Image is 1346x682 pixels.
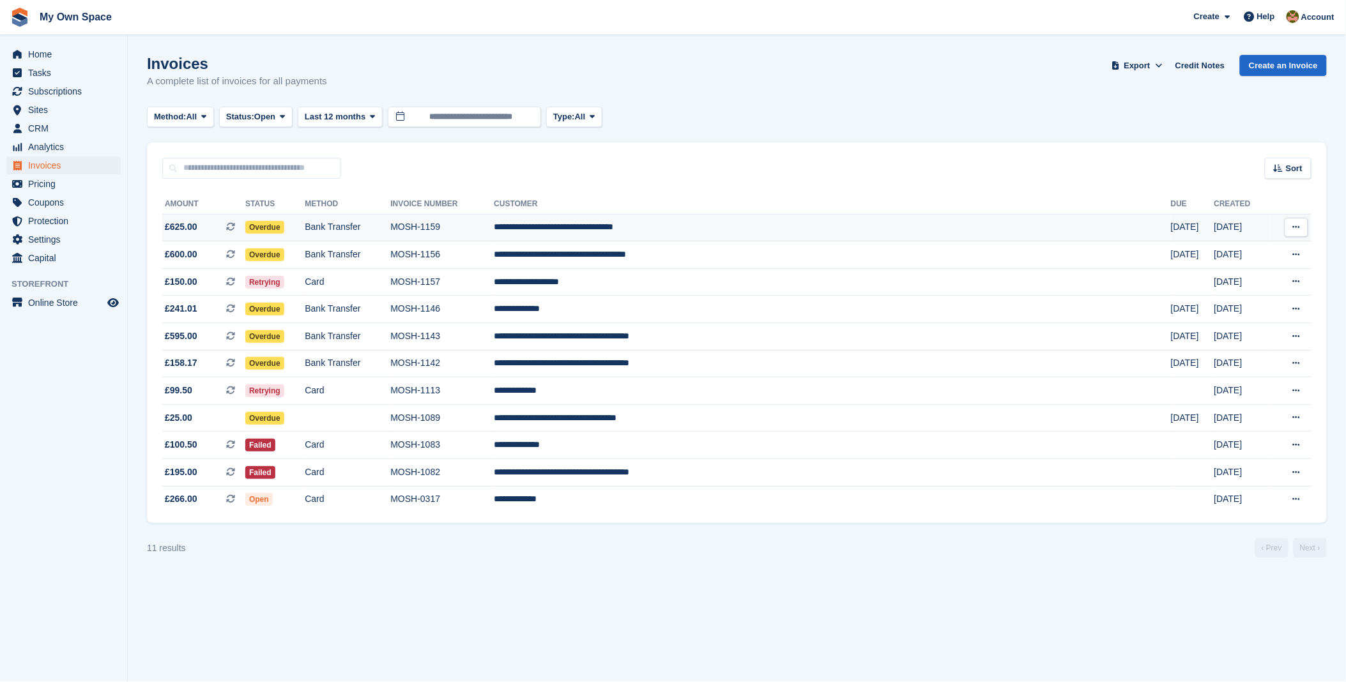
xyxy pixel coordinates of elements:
[245,276,284,289] span: Retrying
[390,194,494,215] th: Invoice Number
[1214,214,1271,241] td: [DATE]
[165,384,192,397] span: £99.50
[165,356,197,370] span: £158.17
[6,82,121,100] a: menu
[1240,55,1327,76] a: Create an Invoice
[245,330,284,343] span: Overdue
[305,241,390,269] td: Bank Transfer
[28,212,105,230] span: Protection
[390,486,494,513] td: MOSH-0317
[1171,214,1214,241] td: [DATE]
[6,101,121,119] a: menu
[245,221,284,234] span: Overdue
[6,45,121,63] a: menu
[494,194,1171,215] th: Customer
[1214,486,1271,513] td: [DATE]
[1214,459,1271,487] td: [DATE]
[147,542,186,555] div: 11 results
[305,268,390,296] td: Card
[245,493,273,506] span: Open
[6,156,121,174] a: menu
[28,156,105,174] span: Invoices
[165,302,197,315] span: £241.01
[1124,59,1151,72] span: Export
[390,350,494,377] td: MOSH-1142
[1109,55,1165,76] button: Export
[28,175,105,193] span: Pricing
[28,193,105,211] span: Coupons
[28,64,105,82] span: Tasks
[390,241,494,269] td: MOSH-1156
[305,194,390,215] th: Method
[1214,296,1271,323] td: [DATE]
[390,432,494,459] td: MOSH-1083
[6,175,121,193] a: menu
[219,107,293,128] button: Status: Open
[1214,350,1271,377] td: [DATE]
[147,107,214,128] button: Method: All
[390,377,494,405] td: MOSH-1113
[28,45,105,63] span: Home
[6,249,121,267] a: menu
[28,82,105,100] span: Subscriptions
[298,107,383,128] button: Last 12 months
[553,110,575,123] span: Type:
[305,214,390,241] td: Bank Transfer
[1171,241,1214,269] td: [DATE]
[6,193,121,211] a: menu
[245,357,284,370] span: Overdue
[6,64,121,82] a: menu
[305,110,365,123] span: Last 12 months
[245,303,284,315] span: Overdue
[1171,350,1214,377] td: [DATE]
[1253,538,1329,557] nav: Page
[154,110,187,123] span: Method:
[390,268,494,296] td: MOSH-1157
[147,74,327,89] p: A complete list of invoices for all payments
[1301,11,1335,24] span: Account
[1214,323,1271,351] td: [DATE]
[165,275,197,289] span: £150.00
[28,231,105,248] span: Settings
[6,212,121,230] a: menu
[245,466,275,479] span: Failed
[305,377,390,405] td: Card
[6,231,121,248] a: menu
[1214,241,1271,269] td: [DATE]
[245,384,284,397] span: Retrying
[34,6,117,27] a: My Own Space
[165,330,197,343] span: £595.00
[165,492,197,506] span: £266.00
[1214,432,1271,459] td: [DATE]
[390,214,494,241] td: MOSH-1159
[165,248,197,261] span: £600.00
[245,439,275,451] span: Failed
[245,194,305,215] th: Status
[162,194,245,215] th: Amount
[305,486,390,513] td: Card
[187,110,197,123] span: All
[1171,296,1214,323] td: [DATE]
[390,323,494,351] td: MOSH-1143
[28,138,105,156] span: Analytics
[1286,162,1303,175] span: Sort
[28,249,105,267] span: Capital
[28,294,105,312] span: Online Store
[11,278,127,291] span: Storefront
[245,412,284,425] span: Overdue
[1214,404,1271,432] td: [DATE]
[147,55,327,72] h1: Invoices
[28,119,105,137] span: CRM
[6,119,121,137] a: menu
[390,296,494,323] td: MOSH-1146
[6,294,121,312] a: menu
[305,350,390,377] td: Bank Transfer
[1255,538,1289,557] a: Previous
[305,432,390,459] td: Card
[305,296,390,323] td: Bank Transfer
[575,110,586,123] span: All
[305,323,390,351] td: Bank Transfer
[165,466,197,479] span: £195.00
[390,404,494,432] td: MOSH-1089
[6,138,121,156] a: menu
